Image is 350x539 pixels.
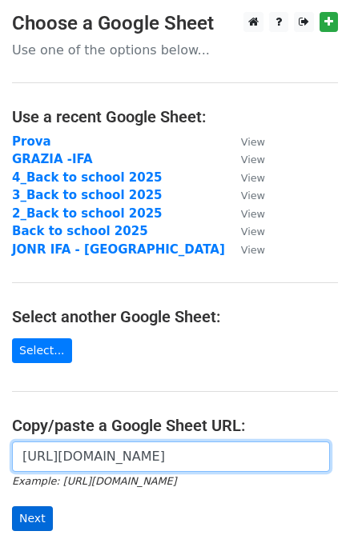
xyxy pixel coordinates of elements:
[241,136,265,148] small: View
[12,224,148,238] a: Back to school 2025
[241,172,265,184] small: View
[225,188,265,202] a: View
[12,307,338,326] h4: Select another Google Sheet:
[225,134,265,149] a: View
[12,152,93,166] a: GRAZIA -IFA
[270,462,350,539] iframe: Chat Widget
[241,244,265,256] small: View
[241,226,265,238] small: View
[12,441,330,472] input: Paste your Google Sheet URL here
[270,462,350,539] div: Widget chat
[12,475,176,487] small: Example: [URL][DOMAIN_NAME]
[12,188,163,202] a: 3_Back to school 2025
[12,107,338,126] h4: Use a recent Google Sheet:
[12,242,225,257] a: JONR IFA - [GEOGRAPHIC_DATA]
[12,42,338,58] p: Use one of the options below...
[12,506,53,531] input: Next
[12,206,163,221] a: 2_Back to school 2025
[12,134,51,149] a: Prova
[12,338,72,363] a: Select...
[225,206,265,221] a: View
[225,152,265,166] a: View
[12,416,338,435] h4: Copy/paste a Google Sheet URL:
[225,170,265,185] a: View
[241,190,265,202] small: View
[12,170,163,185] a: 4_Back to school 2025
[225,224,265,238] a: View
[225,242,265,257] a: View
[241,154,265,166] small: View
[241,208,265,220] small: View
[12,12,338,35] h3: Choose a Google Sheet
